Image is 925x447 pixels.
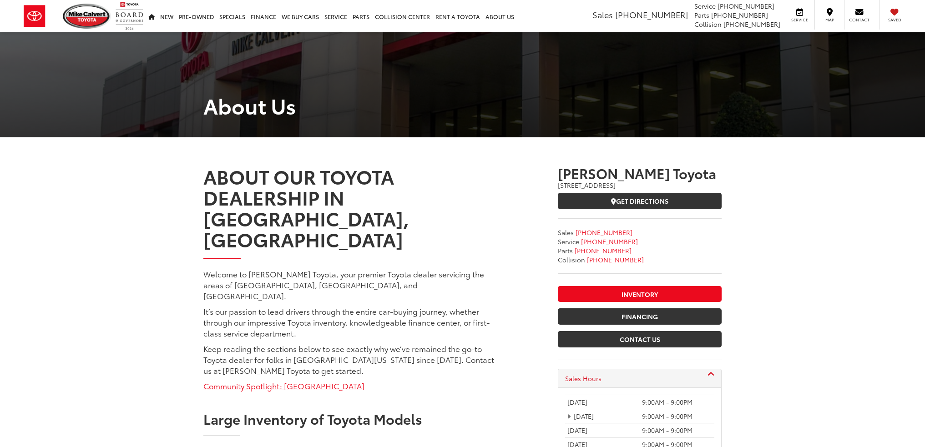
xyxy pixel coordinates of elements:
[640,409,714,423] td: 9:00AM - 9:00PM
[592,9,613,20] span: Sales
[640,423,714,437] td: 9:00AM - 9:00PM
[718,1,774,10] span: [PHONE_NUMBER]
[558,181,722,190] address: [STREET_ADDRESS]
[203,306,500,338] p: It’s our passion to lead drivers through the entire car-buying journey, whether through our impre...
[197,94,729,117] h1: About Us
[575,246,632,255] span: [PHONE_NUMBER]
[819,17,839,23] span: Map
[565,374,714,383] a: Sales Hours
[711,10,768,20] span: [PHONE_NUMBER]
[558,308,722,325] a: Financing
[694,10,709,20] span: Parts
[558,193,722,209] a: Get Directions
[587,255,644,264] span: [PHONE_NUMBER]
[723,20,780,29] span: [PHONE_NUMBER]
[576,228,632,237] a: <span class='callNowClass'>713-597-5313</span>
[565,423,640,437] td: [DATE]
[203,411,500,426] h3: Large Inventory of Toyota Models
[575,246,632,255] a: <span class='callNowClass3'>713-561-5088</span>
[576,228,632,237] span: [PHONE_NUMBER]
[640,395,714,409] td: 9:00AM - 9:00PM
[558,255,585,264] span: Collision
[615,9,688,20] span: [PHONE_NUMBER]
[558,246,573,255] span: Parts
[581,237,638,246] a: <span class='callNowClass2'>346-577-8734</span>
[581,237,638,246] span: [PHONE_NUMBER]
[558,166,722,181] h3: [PERSON_NAME] Toyota
[789,17,810,23] span: Service
[558,286,722,302] a: Inventory
[849,17,869,23] span: Contact
[558,331,722,347] a: Contact Us
[694,20,722,29] span: Collision
[203,343,500,376] p: Keep reading the sections below to see exactly why we’ve remained the go-to Toyota dealer for fol...
[565,409,640,423] td: [DATE]
[587,255,644,264] a: <span class='callNowClass4'>713-558-8282</span>
[558,237,579,246] span: Service
[203,166,500,250] h3: ABOUT OUR TOYOTA DEALERSHIP IN [GEOGRAPHIC_DATA], [GEOGRAPHIC_DATA]
[565,395,640,409] td: [DATE]
[694,1,716,10] span: Service
[558,228,574,237] span: Sales
[63,4,111,29] img: Mike Calvert Toyota
[885,17,905,23] span: Saved
[203,380,364,391] a: Community Spotlight: [GEOGRAPHIC_DATA]
[203,268,500,301] p: Welcome to [PERSON_NAME] Toyota, your premier Toyota dealer servicing the areas of [GEOGRAPHIC_DA...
